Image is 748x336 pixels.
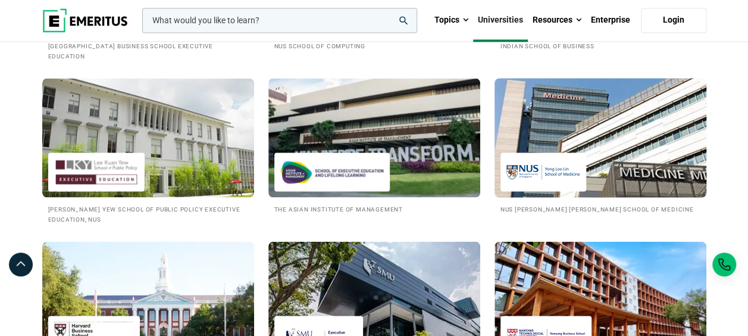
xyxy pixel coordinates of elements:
h2: [PERSON_NAME] Yew School of Public Policy Executive Education, NUS [48,203,248,223]
a: Login [641,8,706,33]
a: Universities We Work With Asian Institute of Management The Asian Institute of Management [268,78,480,213]
h2: Indian School of Business [500,41,700,51]
img: Lee Kuan Yew School of Public Policy Executive Education, NUS [54,158,139,185]
input: woocommerce-product-search-field-0 [142,8,417,33]
h2: [GEOGRAPHIC_DATA] Business School Executive Education [48,41,248,61]
a: Universities We Work With Lee Kuan Yew School of Public Policy Executive Education, NUS [PERSON_N... [42,78,254,223]
img: Universities We Work With [484,72,717,203]
img: Universities We Work With [42,78,254,197]
img: Asian Institute of Management [280,158,384,185]
h2: NUS School of Computing [274,41,474,51]
img: Universities We Work With [268,78,480,197]
a: Universities We Work With NUS Yong Loo Lin School of Medicine NUS [PERSON_NAME] [PERSON_NAME] Sch... [495,78,706,213]
h2: The Asian Institute of Management [274,203,474,213]
img: NUS Yong Loo Lin School of Medicine [506,158,580,185]
h2: NUS [PERSON_NAME] [PERSON_NAME] School of Medicine [500,203,700,213]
